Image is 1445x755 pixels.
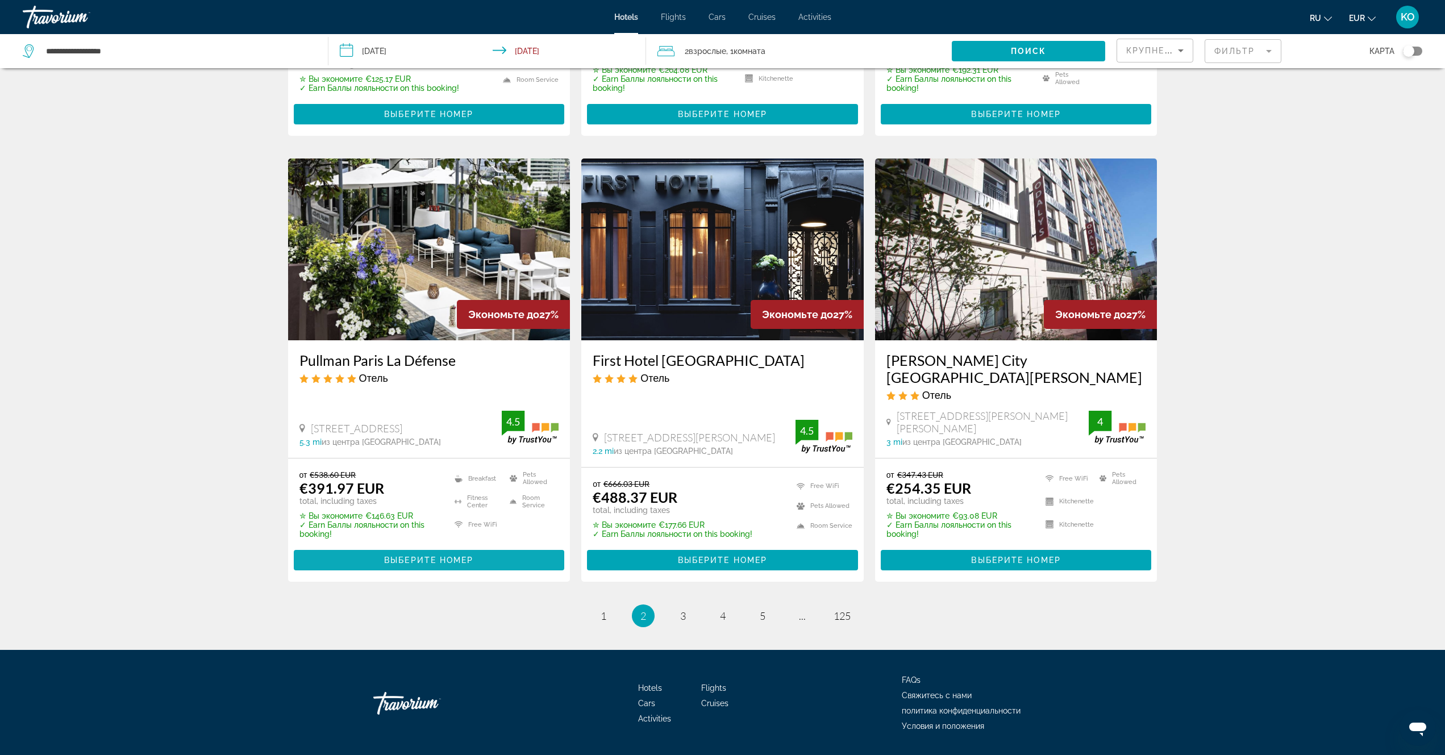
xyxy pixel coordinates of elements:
button: Выберите номер [881,550,1152,570]
span: Выберите номер [384,556,473,565]
span: 5 [760,610,765,622]
span: Cars [638,699,655,708]
div: 5 star Hotel [299,372,559,384]
a: Hotel image [875,158,1157,340]
p: ✓ Earn Баллы лояльности on this booking! [299,520,441,539]
span: Условия и положения [902,721,984,731]
span: FAQs [902,675,921,685]
span: 2.2 mi [593,447,614,456]
a: Свяжитесь с нами [902,691,972,700]
span: Выберите номер [971,110,1060,119]
img: trustyou-badge.svg [502,411,559,444]
li: Free WiFi [1040,470,1094,487]
li: Kitchenette [1040,493,1094,510]
button: Выберите номер [587,104,858,124]
button: Выберите номер [881,104,1152,124]
li: Breakfast [449,470,503,487]
span: [STREET_ADDRESS][PERSON_NAME] [604,431,775,444]
button: Выберите номер [587,550,858,570]
span: Выберите номер [384,110,473,119]
mat-select: Sort by [1126,44,1184,57]
p: ✓ Earn Баллы лояльности on this booking! [886,520,1031,539]
span: Поиск [1011,47,1047,56]
a: политика конфиденциальности [902,706,1021,715]
span: Выберите номер [678,556,767,565]
span: 2 [640,610,646,622]
p: total, including taxes [593,506,752,515]
span: Выберите номер [971,556,1060,565]
span: Взрослые [689,47,726,56]
span: от [593,479,601,489]
span: [STREET_ADDRESS][PERSON_NAME][PERSON_NAME] [897,410,1089,435]
nav: Pagination [288,604,1157,627]
li: Pets Allowed [791,499,852,513]
p: ✓ Earn Баллы лояльности on this booking! [299,84,459,93]
span: 5.3 mi [299,437,322,447]
a: Activities [798,12,831,22]
span: 125 [834,610,851,622]
img: Hotel image [288,158,570,340]
li: Kitchenette [739,70,796,87]
li: Free WiFi [449,516,503,533]
span: Экономьте до [468,308,539,320]
img: Hotel image [581,158,864,340]
span: KO [1401,11,1415,23]
a: Выберите номер [587,553,858,565]
span: Выберите номер [678,110,767,119]
span: ✮ Вы экономите [886,511,950,520]
span: ... [799,610,806,622]
a: Выберите номер [294,107,565,119]
li: Room Service [504,493,559,510]
span: карта [1369,43,1394,59]
span: Hotels [614,12,638,22]
a: Выберите номер [881,107,1152,119]
li: Free WiFi [791,479,852,493]
img: trustyou-badge.svg [1089,411,1146,444]
a: Flights [701,683,726,693]
a: Activities [638,714,671,723]
a: Выберите номер [294,553,565,565]
span: 3 mi [886,437,902,447]
del: €666.03 EUR [603,479,649,489]
span: Экономьте до [1055,308,1126,320]
span: 1 [601,610,606,622]
a: Выберите номер [881,553,1152,565]
div: 4.5 [796,424,818,437]
button: Change currency [1349,10,1376,26]
div: 27% [1044,300,1157,329]
span: 4 [720,610,726,622]
span: Крупнейшие сбережения [1126,46,1264,55]
button: Travelers: 2 adults, 0 children [646,34,952,68]
button: Filter [1205,39,1281,64]
p: €177.66 EUR [593,520,752,529]
a: Hotels [638,683,662,693]
span: из центра [GEOGRAPHIC_DATA] [322,437,441,447]
button: Поиск [952,41,1105,61]
li: Fitness Center [449,493,503,510]
li: Pets Allowed [1094,470,1146,487]
iframe: Schaltfläche zum Öffnen des Messaging-Fensters [1400,710,1436,746]
a: Travorium [23,2,136,32]
button: Change language [1310,10,1332,26]
div: 27% [751,300,864,329]
span: ✮ Вы экономите [593,520,656,529]
a: Cruises [748,12,776,22]
p: total, including taxes [886,497,1031,506]
del: €538.60 EUR [310,470,356,479]
span: ✮ Вы экономите [299,511,363,520]
h3: First Hotel [GEOGRAPHIC_DATA] [593,352,852,369]
span: из центра [GEOGRAPHIC_DATA] [614,447,733,456]
div: 4.5 [502,415,524,428]
a: Cars [709,12,726,22]
li: Pets Allowed [504,470,559,487]
span: Отель [359,372,388,384]
p: €264.08 EUR [593,65,731,74]
a: Pullman Paris La Défense [299,352,559,369]
li: Room Service [497,73,559,87]
a: Flights [661,12,686,22]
